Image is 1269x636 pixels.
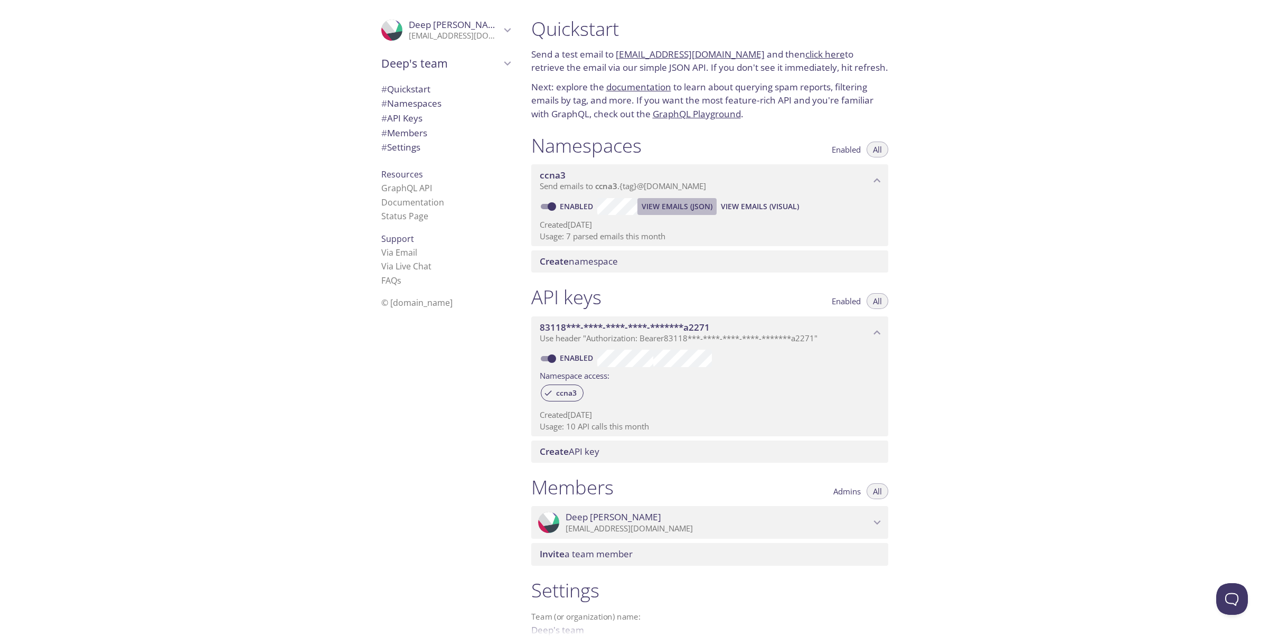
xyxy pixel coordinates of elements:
a: Enabled [558,201,597,211]
span: ccna3 [540,169,566,181]
a: Status Page [381,210,428,222]
span: Create [540,255,569,267]
h1: Quickstart [531,17,888,41]
button: All [867,142,888,157]
span: View Emails (JSON) [642,200,712,213]
span: a team member [540,548,633,560]
p: Created [DATE] [540,409,880,420]
h1: API keys [531,285,601,309]
a: FAQ [381,275,401,286]
span: Deep [PERSON_NAME] [409,18,504,31]
span: © [DOMAIN_NAME] [381,297,453,308]
p: Send a test email to and then to retrieve the email via our simple JSON API. If you don't see it ... [531,48,888,74]
a: Via Email [381,247,417,258]
div: Invite a team member [531,543,888,565]
span: s [397,275,401,286]
span: # [381,97,387,109]
a: GraphQL Playground [653,108,741,120]
button: View Emails (Visual) [717,198,803,215]
button: All [867,483,888,499]
span: Quickstart [381,83,430,95]
span: Namespaces [381,97,441,109]
div: Members [373,126,519,141]
span: # [381,127,387,139]
iframe: Help Scout Beacon - Open [1216,583,1248,615]
span: View Emails (Visual) [721,200,799,213]
a: [EMAIL_ADDRESS][DOMAIN_NAME] [616,48,765,60]
button: Enabled [825,293,867,309]
a: Documentation [381,197,444,208]
span: Deep [PERSON_NAME] [566,511,661,523]
span: # [381,112,387,124]
div: Create API Key [531,441,888,463]
span: API key [540,445,599,457]
span: # [381,83,387,95]
p: Created [DATE] [540,219,880,230]
span: ccna3 [595,181,617,191]
div: Team Settings [373,140,519,155]
div: Deep Shah [531,506,888,539]
div: Deep Shah [373,13,519,48]
a: GraphQL API [381,182,432,194]
span: Deep's team [381,56,501,71]
span: Support [381,233,414,245]
div: ccna3 namespace [531,164,888,197]
div: Quickstart [373,82,519,97]
h1: Namespaces [531,134,642,157]
a: click here [805,48,845,60]
h1: Members [531,475,614,499]
div: Namespaces [373,96,519,111]
div: Create namespace [531,250,888,273]
p: Usage: 10 API calls this month [540,421,880,432]
span: ccna3 [550,388,583,398]
div: ccna3 [541,385,584,401]
div: Deep's team [373,50,519,77]
div: API Keys [373,111,519,126]
p: Next: explore the to learn about querying spam reports, filtering emails by tag, and more. If you... [531,80,888,121]
span: Settings [381,141,420,153]
button: Admins [827,483,867,499]
a: documentation [606,81,671,93]
span: Members [381,127,427,139]
button: All [867,293,888,309]
button: View Emails (JSON) [637,198,717,215]
p: Usage: 7 parsed emails this month [540,231,880,242]
p: [EMAIL_ADDRESS][DOMAIN_NAME] [566,523,870,534]
label: Team (or organization) name: [531,613,641,621]
span: namespace [540,255,618,267]
span: Create [540,445,569,457]
span: Invite [540,548,565,560]
span: Send emails to . {tag} @[DOMAIN_NAME] [540,181,706,191]
a: Enabled [558,353,597,363]
a: Via Live Chat [381,260,431,272]
h1: Settings [531,578,888,602]
button: Enabled [825,142,867,157]
label: Namespace access: [540,367,609,382]
span: Resources [381,169,423,180]
p: [EMAIL_ADDRESS][DOMAIN_NAME] [409,31,501,41]
span: API Keys [381,112,422,124]
span: # [381,141,387,153]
